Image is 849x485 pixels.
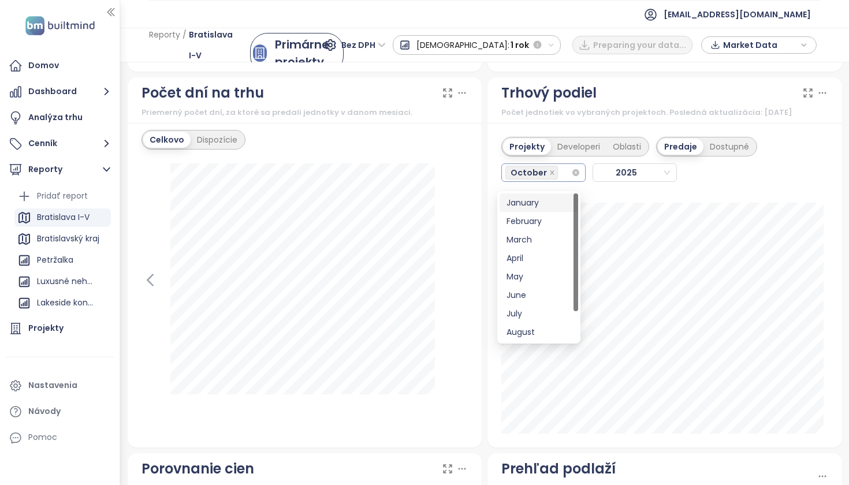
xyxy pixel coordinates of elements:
div: Priemerný počet dní, za ktoré sa predali jednotky v danom mesiaci. [141,107,468,118]
div: Predaje [658,139,703,155]
button: Preparing your data... [572,36,692,54]
a: primary [250,33,344,73]
span: close-circle [572,169,579,176]
div: August [507,326,571,338]
div: Luxusné nehnuteľnosti [14,273,111,291]
a: Nastavenia [6,374,114,397]
div: Dostupné [703,139,755,155]
div: Lakeside konkurencia [14,294,111,312]
div: Celkovo [143,132,191,148]
div: Bratislavský kraj [14,230,111,248]
div: February [507,215,571,227]
span: close [549,170,555,176]
span: Market Data [723,36,798,54]
div: Dispozície [191,132,244,148]
div: Trhový podiel [501,82,597,104]
span: Reporty [149,24,180,66]
div: January [500,193,578,212]
div: June [500,286,578,304]
div: Projekty [28,321,64,335]
span: [EMAIL_ADDRESS][DOMAIN_NAME] [664,1,811,28]
div: Prehľad podlaží [501,458,616,480]
span: Bez DPH [341,36,386,54]
div: Petržalka [14,251,111,270]
div: Porovnanie cien [141,458,254,480]
a: Projekty [6,317,114,340]
div: Luxusné nehnuteľnosti [37,274,96,289]
div: Počet dní na trhu [141,82,264,104]
img: logo [22,14,98,38]
div: Pomoc [6,426,114,449]
span: [DEMOGRAPHIC_DATA]: [416,35,509,55]
div: Bratislavský kraj [37,232,99,246]
button: [DEMOGRAPHIC_DATA]:1 rok [393,35,561,55]
div: button [707,36,810,54]
div: Nastavenia [28,378,77,393]
div: Bratislava I-V [14,208,111,227]
div: Lakeside konkurencia [37,296,96,310]
div: Petržalka [37,253,73,267]
button: Cenník [6,132,114,155]
div: Pomoc [28,430,57,445]
span: October [511,166,547,179]
div: May [507,270,571,283]
div: Návody [28,404,61,419]
div: March [500,230,578,249]
div: August [500,323,578,341]
div: Developeri [551,139,606,155]
div: June [507,289,571,301]
div: Projekty [503,139,551,155]
span: Bratislava I-V [189,24,233,66]
button: Dashboard [6,80,114,103]
span: Preparing your data... [593,39,686,51]
div: Primárne projekty [275,36,333,70]
div: April [500,249,578,267]
div: July [500,304,578,323]
span: October [505,166,558,180]
div: Počet jednotiek vo vybraných projektoch. Posledná aktualizácia: [DATE] [501,107,828,118]
a: Návody [6,400,114,423]
div: March [507,233,571,246]
div: May [500,267,578,286]
div: April [507,252,571,264]
a: Domov [6,54,114,77]
div: July [507,307,571,320]
span: 1 rok [511,35,529,55]
div: January [507,196,571,209]
div: Analýza trhu [28,110,83,125]
div: Domov [28,58,59,73]
div: Bratislava I-V [37,210,90,225]
button: Reporty [6,158,114,181]
div: Pridať report [37,189,88,203]
div: February [500,212,578,230]
a: Analýza trhu [6,106,114,129]
span: 2025 [597,164,666,181]
span: / [183,24,187,66]
div: Pridať report [14,187,111,206]
div: Oblasti [606,139,647,155]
